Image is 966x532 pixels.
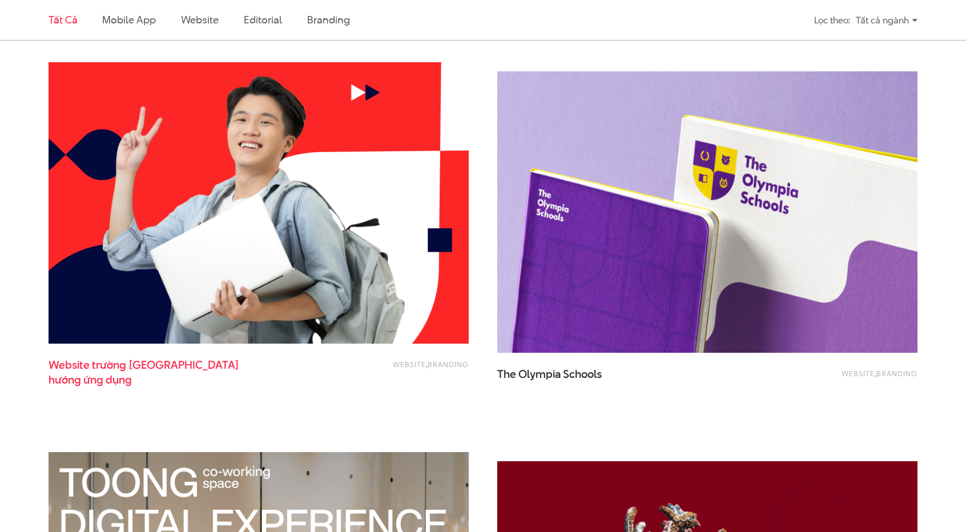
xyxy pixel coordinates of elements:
[244,13,282,27] a: Editorial
[49,358,277,386] span: Website trường [GEOGRAPHIC_DATA]
[301,358,469,381] div: ,
[49,13,77,27] a: Tất cả
[497,367,726,396] a: The Olympia Schools
[393,359,426,369] a: Website
[49,358,277,386] a: Website trường [GEOGRAPHIC_DATA]hướng ứng dụng
[750,367,917,390] div: ,
[49,62,469,344] img: Website trường đại học Thăng Long - Định hướng ứng dụng
[497,366,516,382] span: The
[518,366,561,382] span: Olympia
[842,368,875,378] a: Website
[876,368,917,378] a: Branding
[181,13,219,27] a: Website
[49,373,132,388] span: hướng ứng dụng
[814,10,850,30] div: Lọc theo:
[497,71,917,353] img: The Olympia Schools website design
[856,10,917,30] div: Tất cả ngành
[428,359,469,369] a: Branding
[307,13,349,27] a: Branding
[102,13,155,27] a: Mobile app
[563,366,602,382] span: Schools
